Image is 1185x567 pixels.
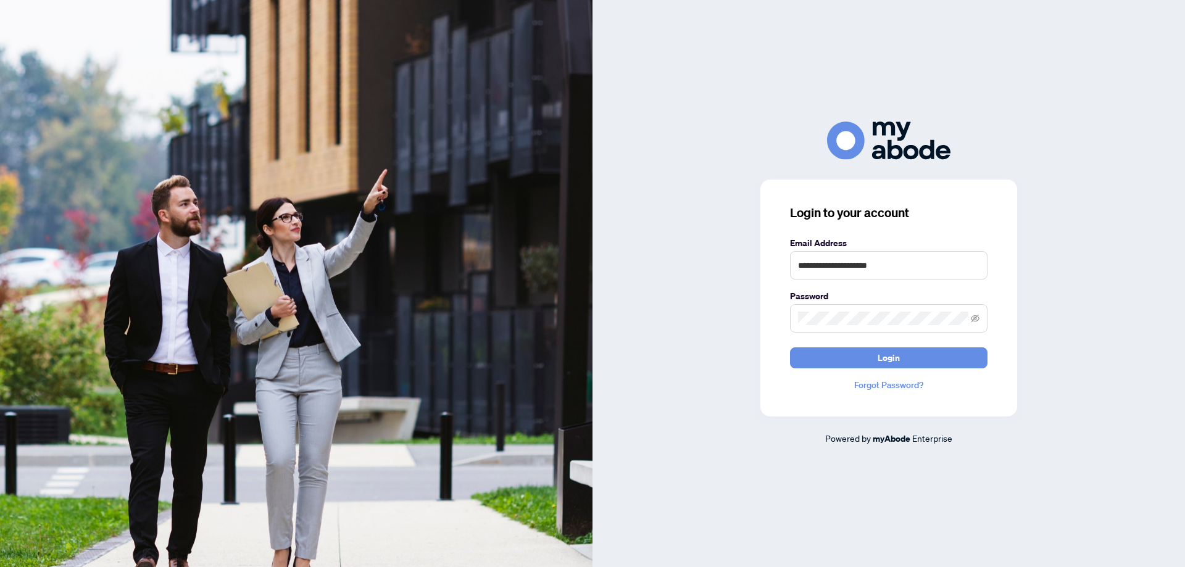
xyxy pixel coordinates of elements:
[873,432,910,445] a: myAbode
[790,289,987,303] label: Password
[912,432,952,444] span: Enterprise
[790,378,987,392] a: Forgot Password?
[878,348,900,368] span: Login
[827,122,950,159] img: ma-logo
[971,314,979,323] span: eye-invisible
[825,432,871,444] span: Powered by
[790,236,987,250] label: Email Address
[790,347,987,368] button: Login
[790,204,987,221] h3: Login to your account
